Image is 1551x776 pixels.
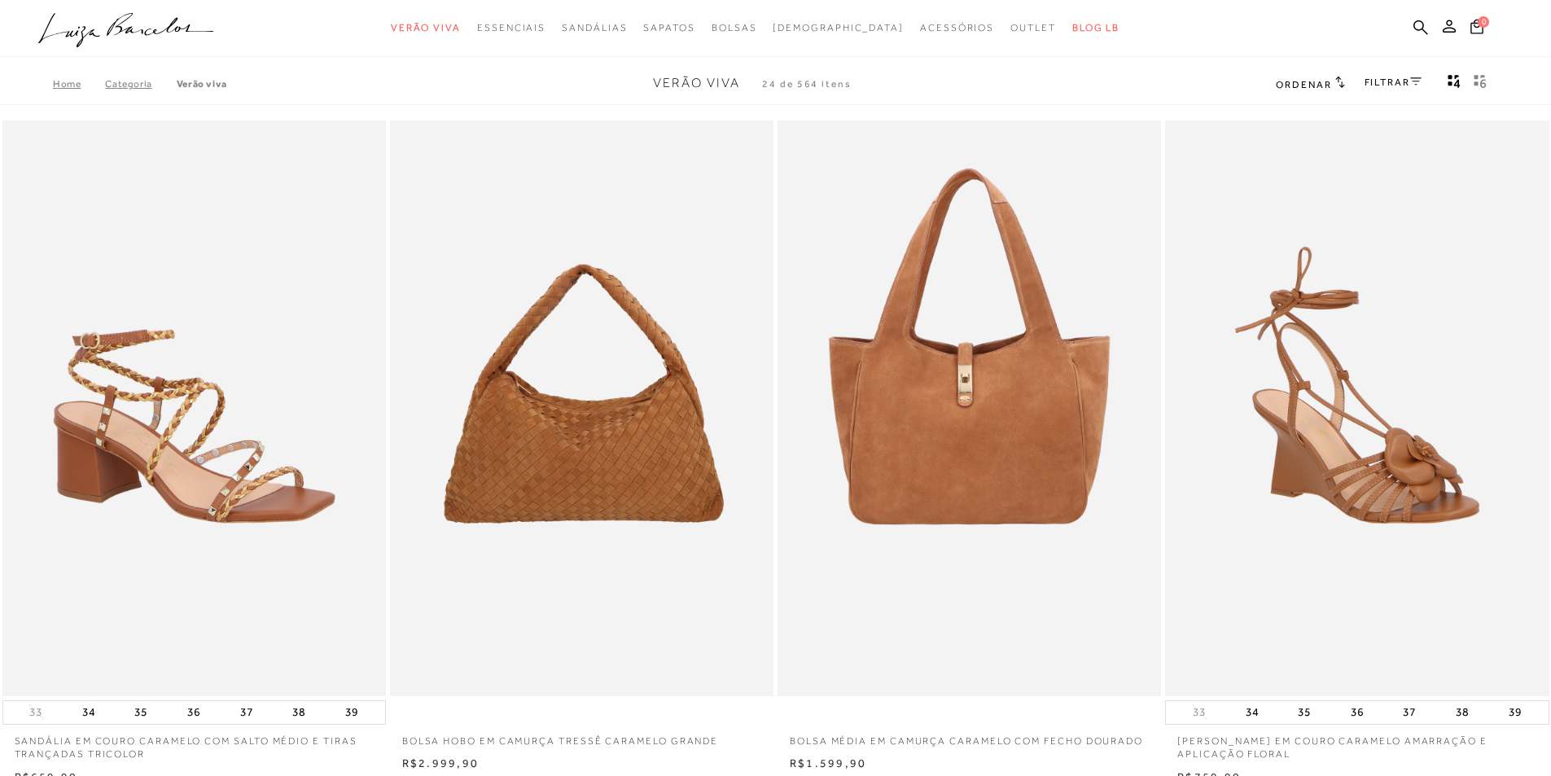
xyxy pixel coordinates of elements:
[182,701,205,724] button: 36
[402,756,479,769] span: R$2.999,90
[1010,22,1056,33] span: Outlet
[391,22,461,33] span: Verão Viva
[1188,704,1211,720] button: 33
[1010,13,1056,43] a: categoryNavScreenReaderText
[1443,73,1466,94] button: Mostrar 4 produtos por linha
[562,22,627,33] span: Sandálias
[1451,701,1474,724] button: 38
[1365,77,1422,88] a: FILTRAR
[129,701,152,724] button: 35
[24,704,47,720] button: 33
[1167,123,1547,694] a: SANDÁLIA ANABELA EM COURO CARAMELO AMARRAÇÃO E APLICAÇÃO FLORAL SANDÁLIA ANABELA EM COURO CARAMEL...
[779,123,1159,694] img: BOLSA MÉDIA EM CAMURÇA CARAMELO COM FECHO DOURADO
[477,22,545,33] span: Essenciais
[773,13,904,43] a: noSubCategoriesText
[105,78,176,90] a: Categoria
[4,123,384,694] img: SANDÁLIA EM COURO CARAMELO COM SALTO MÉDIO E TIRAS TRANÇADAS TRICOLOR
[391,13,461,43] a: categoryNavScreenReaderText
[1478,16,1489,28] span: 0
[287,701,310,724] button: 38
[712,22,757,33] span: Bolsas
[1466,18,1488,40] button: 0
[77,701,100,724] button: 34
[778,725,1161,748] a: BOLSA MÉDIA EM CAMURÇA CARAMELO COM FECHO DOURADO
[392,123,772,694] img: BOLSA HOBO EM CAMURÇA TRESSÊ CARAMELO GRANDE
[390,725,773,748] a: BOLSA HOBO EM CAMURÇA TRESSÊ CARAMELO GRANDE
[1276,79,1331,90] span: Ordenar
[1346,701,1369,724] button: 36
[477,13,545,43] a: categoryNavScreenReaderText
[1469,73,1492,94] button: gridText6Desc
[53,78,105,90] a: Home
[235,701,258,724] button: 37
[1072,22,1119,33] span: BLOG LB
[653,76,740,90] span: Verão Viva
[1167,123,1547,694] img: SANDÁLIA ANABELA EM COURO CARAMELO AMARRAÇÃO E APLICAÇÃO FLORAL
[643,22,694,33] span: Sapatos
[562,13,627,43] a: categoryNavScreenReaderText
[1072,13,1119,43] a: BLOG LB
[340,701,363,724] button: 39
[790,756,866,769] span: R$1.599,90
[1165,725,1549,762] a: [PERSON_NAME] EM COURO CARAMELO AMARRAÇÃO E APLICAÇÃO FLORAL
[712,13,757,43] a: categoryNavScreenReaderText
[920,22,994,33] span: Acessórios
[1398,701,1421,724] button: 37
[643,13,694,43] a: categoryNavScreenReaderText
[762,78,852,90] span: 24 de 564 itens
[773,22,904,33] span: [DEMOGRAPHIC_DATA]
[177,78,227,90] a: Verão Viva
[2,725,386,762] a: SANDÁLIA EM COURO CARAMELO COM SALTO MÉDIO E TIRAS TRANÇADAS TRICOLOR
[392,123,772,694] a: BOLSA HOBO EM CAMURÇA TRESSÊ CARAMELO GRANDE BOLSA HOBO EM CAMURÇA TRESSÊ CARAMELO GRANDE
[1504,701,1527,724] button: 39
[779,123,1159,694] a: BOLSA MÉDIA EM CAMURÇA CARAMELO COM FECHO DOURADO BOLSA MÉDIA EM CAMURÇA CARAMELO COM FECHO DOURADO
[1241,701,1264,724] button: 34
[4,123,384,694] a: SANDÁLIA EM COURO CARAMELO COM SALTO MÉDIO E TIRAS TRANÇADAS TRICOLOR SANDÁLIA EM COURO CARAMELO ...
[920,13,994,43] a: categoryNavScreenReaderText
[1293,701,1316,724] button: 35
